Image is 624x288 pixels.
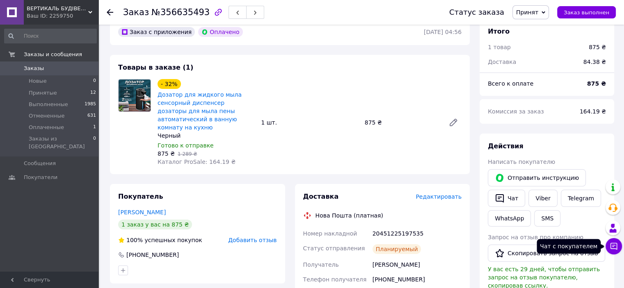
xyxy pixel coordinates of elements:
span: Оплаченные [29,124,64,131]
span: 164.19 ₴ [580,108,606,115]
div: Планируемый [373,244,421,254]
a: Viber [528,190,557,207]
span: Заказы и сообщения [24,51,82,58]
div: Статус заказа [449,8,504,16]
time: [DATE] 04:56 [424,29,462,35]
span: Всего к оплате [488,80,533,87]
button: Скопировать запрос на отзыв [488,245,605,262]
button: Отправить инструкцию [488,169,586,186]
span: Телефон получателя [303,276,367,283]
span: 1 289 ₴ [178,151,197,157]
span: Сообщения [24,160,56,167]
span: Получатель [303,261,339,268]
div: Нова Пошта (платная) [313,211,385,220]
div: 1 шт. [258,117,361,128]
span: Новые [29,77,47,85]
span: 0 [93,77,96,85]
span: 875 ₴ [158,150,175,157]
span: Готово к отправке [158,142,214,149]
span: ВЕРТИКАЛЬ БУДІВЕЛЬНИХ ТЕХНОЛОГІЙ [27,5,88,12]
div: - 32% [158,79,181,89]
span: Заказы [24,65,44,72]
span: Итого [488,27,510,35]
span: 631 [87,112,96,120]
span: 100% [126,237,143,243]
button: Чат с покупателем [606,238,622,254]
span: Добавить отзыв [228,237,277,243]
span: №356635493 [151,7,210,17]
div: [PERSON_NAME] [371,257,463,272]
div: Черный [158,132,254,140]
span: Принятые [29,89,57,97]
span: Доставка [488,59,516,65]
span: 1 товар [488,44,511,50]
div: Ваш ID: 2259750 [27,12,98,20]
input: Поиск [4,29,97,43]
div: успешных покупок [118,236,202,244]
span: Каталог ProSale: 164.19 ₴ [158,159,235,165]
a: Telegram [561,190,601,207]
a: Редактировать [445,114,462,131]
b: 875 ₴ [587,80,606,87]
div: [PHONE_NUMBER] [126,251,180,259]
span: 1 [93,124,96,131]
span: Покупатели [24,174,57,181]
div: 84.38 ₴ [578,53,611,71]
span: Покупатель [118,193,163,200]
span: Написать покупателю [488,159,555,165]
span: Заказ выполнен [564,9,609,16]
span: Принят [516,9,538,16]
span: Действия [488,142,523,150]
button: Заказ выполнен [557,6,616,18]
span: 1985 [85,101,96,108]
span: Запрос на отзыв про компанию [488,234,583,240]
span: 12 [90,89,96,97]
img: Дозатор для жидкого мыла сенсорный диспенсер дозаторы для мыла пены автоматический в ванную комна... [119,79,151,111]
div: 20451225197535 [371,226,463,241]
div: 875 ₴ [589,43,606,51]
span: Комиссия за заказ [488,108,544,115]
div: Чат с покупателем [537,239,601,254]
span: Товары в заказе (1) [118,63,193,71]
button: SMS [534,210,560,227]
span: Заказы из [GEOGRAPHIC_DATA] [29,135,93,150]
div: [PHONE_NUMBER] [371,272,463,287]
span: Выполненные [29,101,68,108]
span: Статус отправления [303,245,365,252]
a: [PERSON_NAME] [118,209,166,215]
a: WhatsApp [488,210,531,227]
span: Доставка [303,193,339,200]
div: Оплачено [198,27,242,37]
div: Вернуться назад [107,8,113,16]
span: Номер накладной [303,230,357,237]
div: 1 заказ у вас на 875 ₴ [118,220,192,229]
div: 875 ₴ [361,117,442,128]
span: Заказ [123,7,149,17]
button: Чат [488,190,525,207]
span: Редактировать [416,193,462,200]
span: 0 [93,135,96,150]
span: Отмененные [29,112,64,120]
a: Дозатор для жидкого мыла сенсорный диспенсер дозаторы для мыла пены автоматический в ванную комна... [158,91,242,131]
div: Заказ с приложения [118,27,195,37]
